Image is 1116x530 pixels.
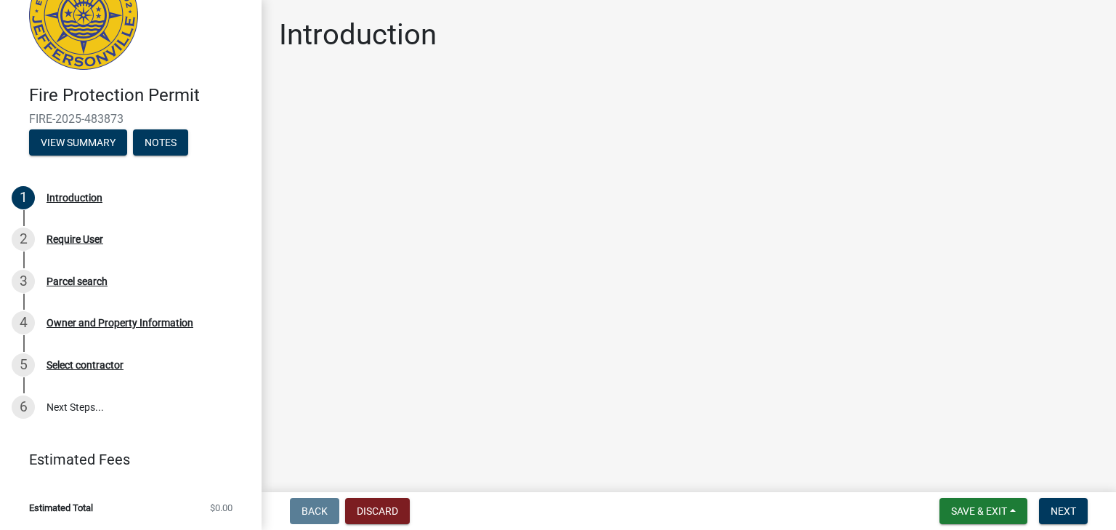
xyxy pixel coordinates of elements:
button: Save & Exit [939,498,1027,524]
span: Save & Exit [951,505,1007,517]
span: FIRE-2025-483873 [29,112,232,126]
wm-modal-confirm: Summary [29,137,127,149]
div: Owner and Property Information [46,318,193,328]
div: Introduction [46,193,102,203]
h1: Introduction [279,17,437,52]
button: Discard [345,498,410,524]
button: Next [1039,498,1088,524]
div: Select contractor [46,360,124,370]
div: 1 [12,186,35,209]
div: 5 [12,353,35,377]
div: Require User [46,234,103,244]
span: $0.00 [210,503,232,513]
div: Parcel search [46,276,108,286]
a: Estimated Fees [12,445,238,474]
button: Notes [133,129,188,156]
div: 2 [12,228,35,251]
button: View Summary [29,129,127,156]
span: Back [302,505,328,517]
div: 4 [12,311,35,334]
div: 3 [12,270,35,293]
wm-modal-confirm: Notes [133,137,188,149]
span: Next [1051,505,1076,517]
div: 6 [12,396,35,419]
button: Back [290,498,339,524]
h4: Fire Protection Permit [29,85,250,106]
span: Estimated Total [29,503,93,513]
